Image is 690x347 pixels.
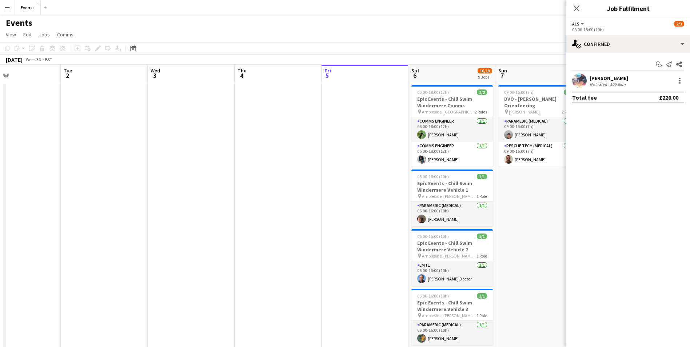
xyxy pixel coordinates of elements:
span: Edit [23,31,32,38]
span: Sun [498,67,507,74]
span: Thu [238,67,247,74]
span: Ambleside, [PERSON_NAME][GEOGRAPHIC_DATA] [422,194,476,199]
button: ALS [572,21,585,27]
span: Ambleside, [GEOGRAPHIC_DATA] [422,109,475,115]
span: Ambleside, [PERSON_NAME][GEOGRAPHIC_DATA] [422,253,476,259]
span: 2 Roles [475,109,487,115]
span: View [6,31,16,38]
span: 3 [149,71,160,80]
div: Confirmed [566,35,690,53]
span: 06:00-16:00 (10h) [417,293,449,299]
div: Total fee [572,94,597,101]
app-job-card: 06:00-18:00 (12h)2/2Epic Events - Chill Swim Windermere Comms Ambleside, [GEOGRAPHIC_DATA]2 Roles... [411,85,493,167]
h3: DVO - [PERSON_NAME] Orienteering [498,96,580,109]
h3: Epic Events - Chill Swim Windermere Vehicle 1 [411,180,493,193]
span: 1/1 [477,174,487,179]
app-job-card: 09:00-16:00 (7h)2/2DVO - [PERSON_NAME] Orienteering [PERSON_NAME]2 RolesParamedic (Medical)1/109:... [498,85,580,167]
h1: Events [6,17,32,28]
div: 08:00-18:00 (10h) [572,27,684,32]
app-job-card: 06:00-16:00 (10h)1/1Epic Events - Chill Swim Windermere Vehicle 1 Ambleside, [PERSON_NAME][GEOGRA... [411,169,493,226]
span: 06:00-16:00 (10h) [417,174,449,179]
div: 105.8km [609,81,627,87]
span: 5 [323,71,331,80]
span: 1/1 [477,293,487,299]
div: [DATE] [6,56,23,63]
span: 6 [410,71,419,80]
span: 2 Roles [562,109,574,115]
span: Ambleside, [PERSON_NAME][GEOGRAPHIC_DATA] [422,313,476,318]
span: 2/2 [477,89,487,95]
div: £220.00 [659,94,678,101]
span: 1 Role [476,313,487,318]
app-job-card: 06:00-16:00 (10h)1/1Epic Events - Chill Swim Windermere Vehicle 2 Ambleside, [PERSON_NAME][GEOGRA... [411,229,493,286]
span: Sat [411,67,419,74]
span: Week 36 [24,57,42,62]
button: Events [15,0,41,15]
span: ALS [572,21,579,27]
h3: Epic Events - Chill Swim Windermere Vehicle 3 [411,299,493,312]
span: 2 [63,71,72,80]
span: Jobs [39,31,50,38]
app-card-role: Comms Engineer1/106:00-18:00 (12h)[PERSON_NAME] [411,142,493,167]
app-job-card: 06:00-16:00 (10h)1/1Epic Events - Chill Swim Windermere Vehicle 3 Ambleside, [PERSON_NAME][GEOGRA... [411,289,493,346]
span: 7 [497,71,507,80]
span: Tue [64,67,72,74]
span: Fri [324,67,331,74]
app-card-role: Comms Engineer1/106:00-18:00 (12h)[PERSON_NAME] [411,117,493,142]
app-card-role: EMT11/106:00-16:00 (10h)[PERSON_NAME] Doctor [411,261,493,286]
h3: Epic Events - Chill Swim Windermere Comms [411,96,493,109]
span: 2/2 [564,89,574,95]
span: 09:00-16:00 (7h) [504,89,534,95]
a: Jobs [36,30,53,39]
a: View [3,30,19,39]
h3: Epic Events - Chill Swim Windermere Vehicle 2 [411,240,493,253]
a: Comms [54,30,76,39]
span: 06:00-18:00 (12h) [417,89,449,95]
span: 1 Role [476,253,487,259]
app-card-role: Paramedic (Medical)1/106:00-16:00 (10h)[PERSON_NAME] [411,202,493,226]
span: 1 Role [476,194,487,199]
span: 2/3 [674,21,684,27]
app-card-role: Paramedic (Medical)1/106:00-16:00 (10h)[PERSON_NAME] [411,321,493,346]
span: 1/1 [477,234,487,239]
span: 06:00-16:00 (10h) [417,234,449,239]
span: Wed [151,67,160,74]
span: Comms [57,31,73,38]
span: 16/19 [478,68,492,73]
h3: Job Fulfilment [566,4,690,13]
div: 9 Jobs [478,74,492,80]
a: Edit [20,30,35,39]
div: BST [45,57,52,62]
div: [PERSON_NAME] [590,75,628,81]
span: 4 [236,71,247,80]
app-card-role: Paramedic (Medical)1/109:00-16:00 (7h)[PERSON_NAME] [498,117,580,142]
div: Not rated [590,81,609,87]
app-card-role: Rescue Tech (Medical)1/109:00-16:00 (7h)[PERSON_NAME] [498,142,580,167]
span: [PERSON_NAME] [509,109,540,115]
